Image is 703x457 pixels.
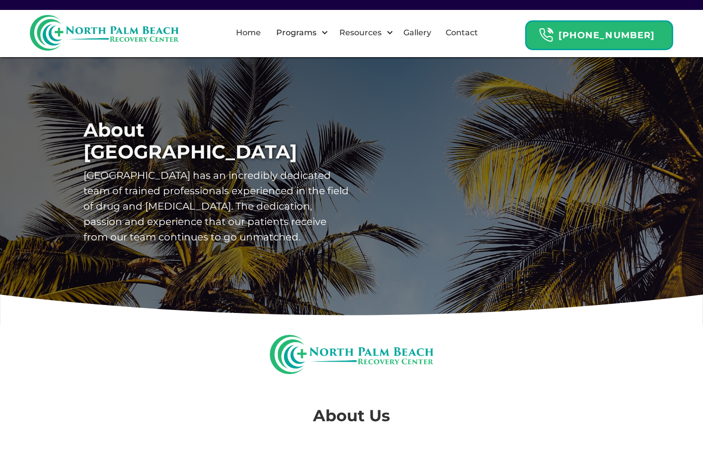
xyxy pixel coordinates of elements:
[525,15,673,50] a: Header Calendar Icons[PHONE_NUMBER]
[539,27,553,43] img: Header Calendar Icons
[230,17,267,49] a: Home
[397,17,437,49] a: Gallery
[337,27,384,39] div: Resources
[274,27,319,39] div: Programs
[20,404,683,428] h2: About Us
[440,17,484,49] a: Contact
[83,119,352,163] h1: About [GEOGRAPHIC_DATA]
[558,30,655,41] strong: [PHONE_NUMBER]
[83,168,352,245] p: [GEOGRAPHIC_DATA] has an incredibly dedicated team of trained professionals experienced in the fi...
